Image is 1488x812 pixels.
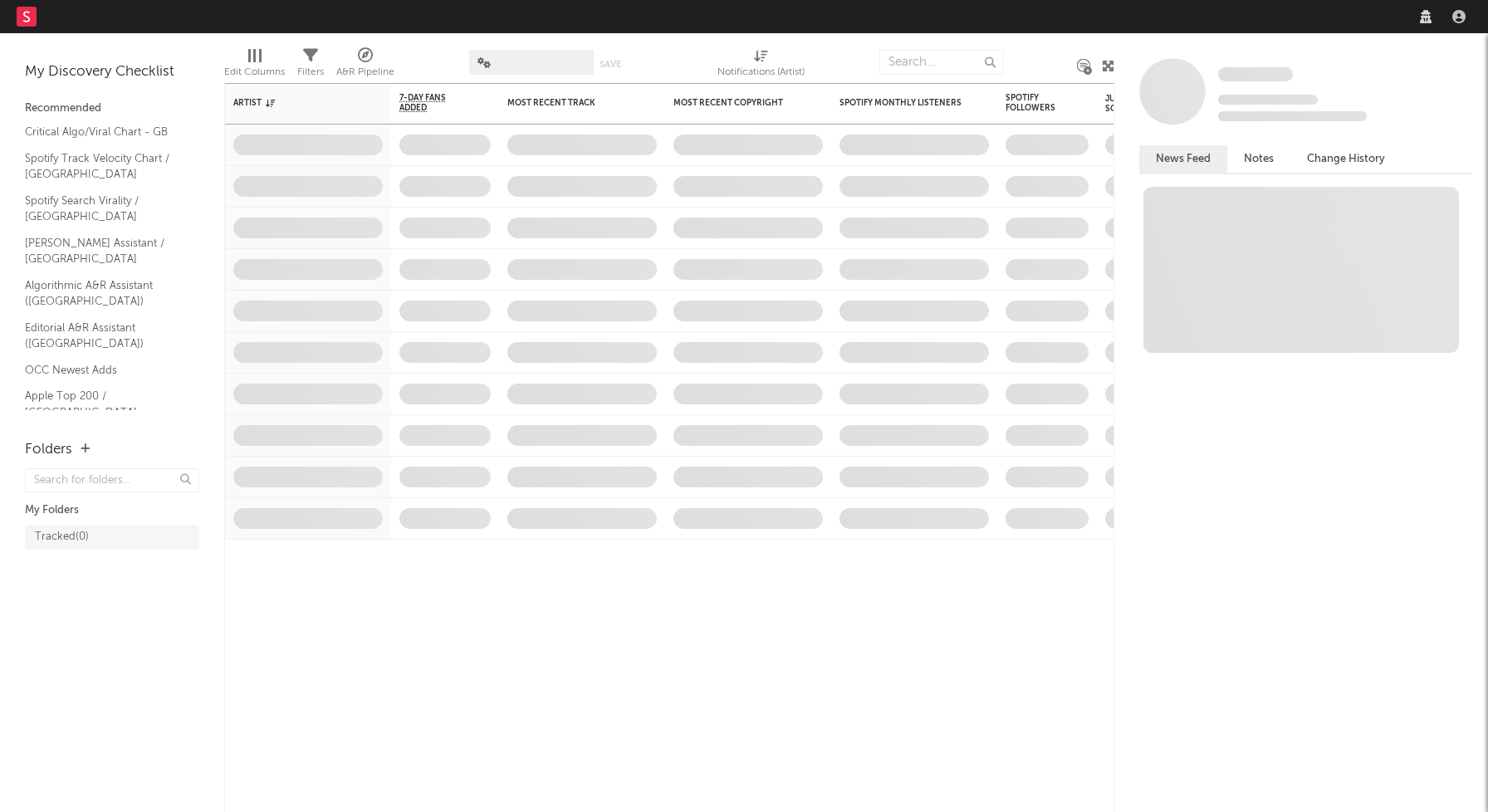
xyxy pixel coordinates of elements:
[1227,145,1290,173] button: Notes
[1218,95,1318,105] span: Tracking Since: [DATE]
[673,98,798,108] div: Most Recent Copyright
[879,50,1004,75] input: Search...
[640,95,657,111] button: Filter by Most Recent Track
[25,440,72,460] div: Folders
[35,527,89,547] div: Tracked ( 0 )
[1139,145,1227,173] button: News Feed
[717,62,805,82] div: Notifications (Artist)
[1218,67,1293,81] span: Some Artist
[25,149,183,183] a: Spotify Track Velocity Chart / [GEOGRAPHIC_DATA]
[25,319,183,353] a: Editorial A&R Assistant ([GEOGRAPHIC_DATA])
[474,95,491,111] button: Filter by 7-Day Fans Added
[1006,93,1064,113] div: Spotify Followers
[600,60,621,69] button: Save
[1290,145,1402,173] button: Change History
[25,234,183,268] a: [PERSON_NAME] Assistant / [GEOGRAPHIC_DATA]
[25,501,199,521] div: My Folders
[972,95,989,111] button: Filter by Spotify Monthly Listeners
[336,62,394,82] div: A&R Pipeline
[336,42,394,90] div: A&R Pipeline
[25,387,183,421] a: Apple Top 200 / [GEOGRAPHIC_DATA]
[839,98,964,108] div: Spotify Monthly Listeners
[1072,95,1089,111] button: Filter by Spotify Followers
[297,62,324,82] div: Filters
[297,42,324,90] div: Filters
[25,62,199,82] div: My Discovery Checklist
[507,98,632,108] div: Most Recent Track
[25,468,199,492] input: Search for folders...
[25,192,183,226] a: Spotify Search Virality / [GEOGRAPHIC_DATA]
[366,95,383,111] button: Filter by Artist
[25,99,199,119] div: Recommended
[233,98,358,108] div: Artist
[224,42,285,90] div: Edit Columns
[25,276,183,311] a: Algorithmic A&R Assistant ([GEOGRAPHIC_DATA])
[25,361,183,379] a: OCC Newest Adds
[1218,111,1367,121] span: 0 fans last week
[1105,94,1147,114] div: Jump Score
[717,42,805,90] div: Notifications (Artist)
[399,93,466,113] span: 7-Day Fans Added
[224,62,285,82] div: Edit Columns
[25,525,199,550] a: Tracked(0)
[25,123,183,141] a: Critical Algo/Viral Chart - GB
[806,95,823,111] button: Filter by Most Recent Copyright
[1218,66,1293,83] a: Some Artist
